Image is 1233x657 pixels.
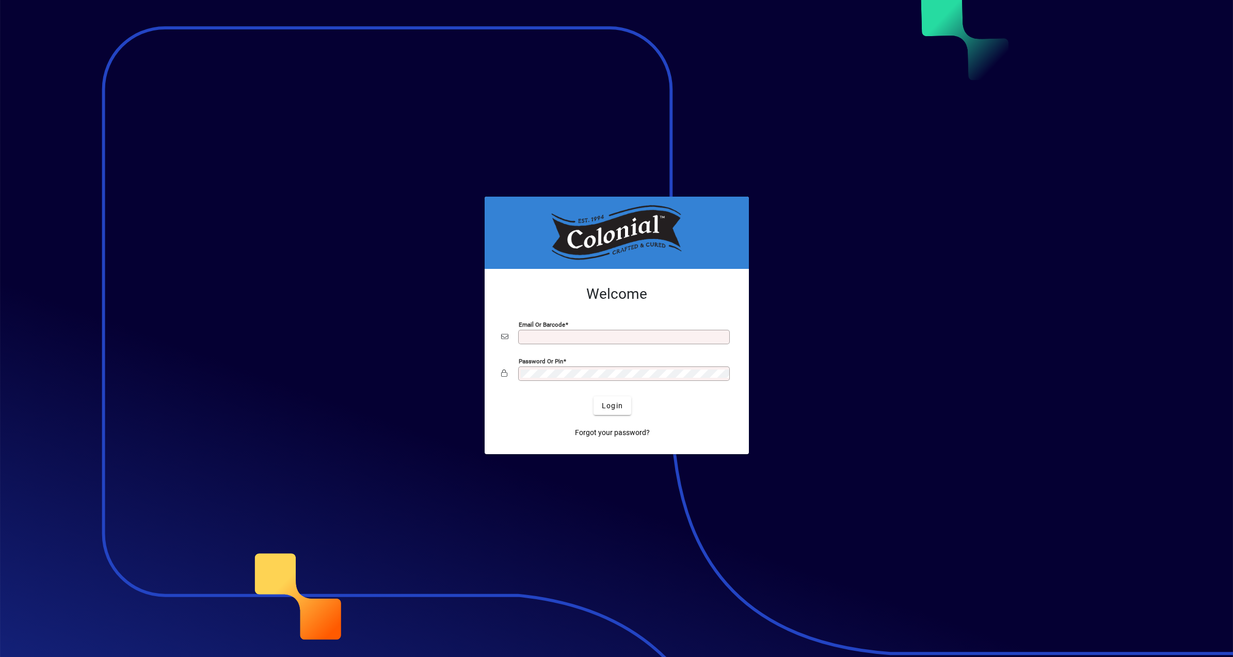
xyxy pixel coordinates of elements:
mat-label: Password or Pin [519,358,563,365]
a: Forgot your password? [571,423,654,442]
span: Login [602,400,623,411]
span: Forgot your password? [575,427,650,438]
mat-label: Email or Barcode [519,321,565,328]
button: Login [594,396,631,415]
h2: Welcome [501,285,732,303]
